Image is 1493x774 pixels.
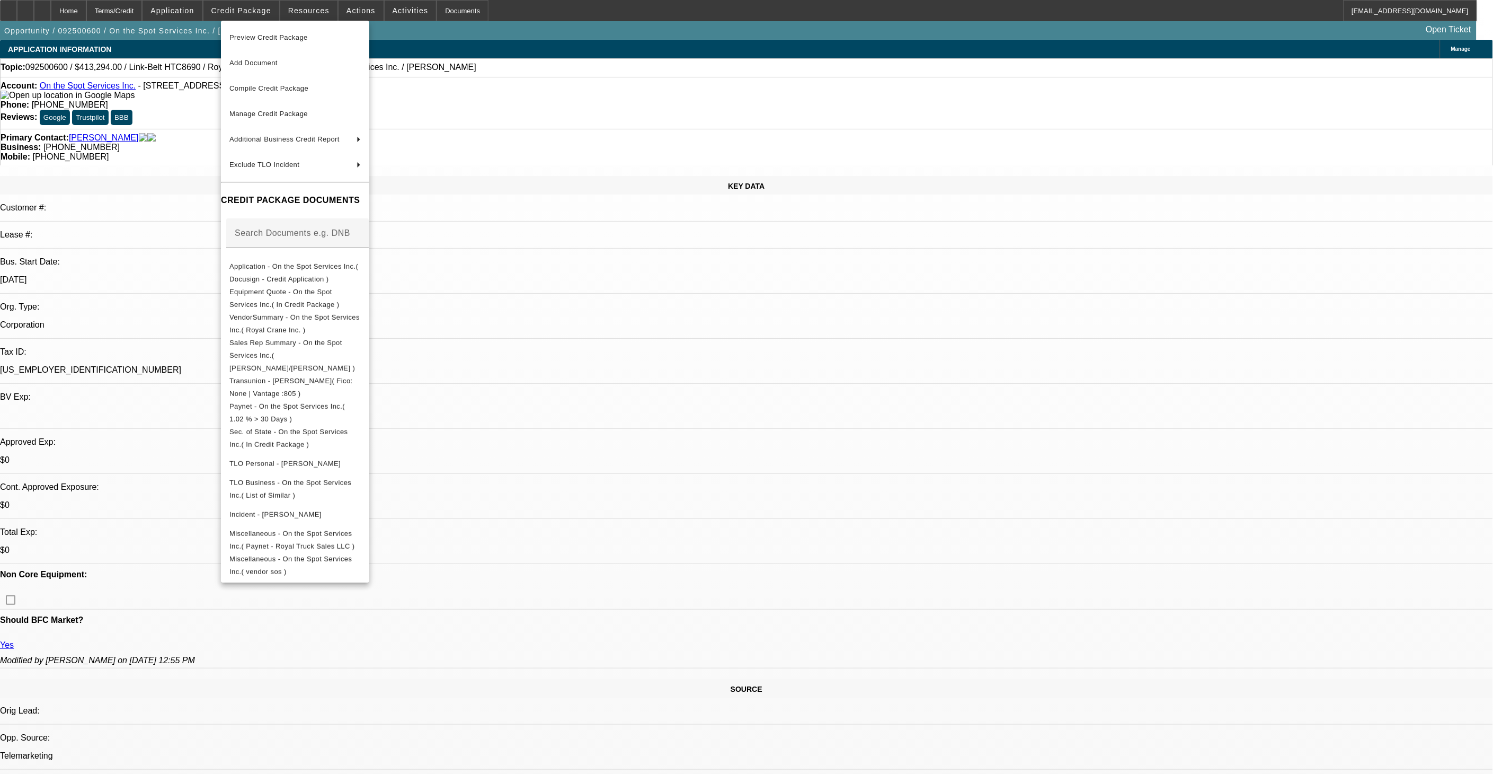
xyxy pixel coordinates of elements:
span: Compile Credit Package [229,84,308,92]
span: Application - On the Spot Services Inc.( Docusign - Credit Application ) [229,262,358,283]
span: Transunion - [PERSON_NAME]( Fico: None | Vantage :805 ) [229,376,353,397]
span: Add Document [229,59,278,67]
button: Transunion - Westberry, Arnold( Fico: None | Vantage :805 ) [221,374,369,400]
span: VendorSummary - On the Spot Services Inc.( Royal Crane Inc. ) [229,313,360,333]
span: Sales Rep Summary - On the Spot Services Inc.( [PERSON_NAME]/[PERSON_NAME] ) [229,338,355,372]
button: Paynet - On the Spot Services Inc.( 1.02 % > 30 Days ) [221,400,369,425]
span: TLO Business - On the Spot Services Inc.( List of Similar ) [229,478,351,499]
button: TLO Personal - Westberry, Arnold [221,451,369,476]
span: Exclude TLO Incident [229,161,299,169]
mat-label: Search Documents e.g. DNB [235,228,350,237]
span: TLO Personal - [PERSON_NAME] [229,459,341,467]
span: Sec. of State - On the Spot Services Inc.( In Credit Package ) [229,427,348,448]
button: VendorSummary - On the Spot Services Inc.( Royal Crane Inc. ) [221,311,369,336]
button: TLO Business - On the Spot Services Inc.( List of Similar ) [221,476,369,502]
span: Miscellaneous - On the Spot Services Inc.( vendor sos ) [229,555,352,575]
span: Preview Credit Package [229,33,308,41]
button: Sales Rep Summary - On the Spot Services Inc.( Flores, Brian/Dubow, Bob ) [221,336,369,374]
button: Equipment Quote - On the Spot Services Inc.( In Credit Package ) [221,285,369,311]
span: Equipment Quote - On the Spot Services Inc.( In Credit Package ) [229,287,339,308]
span: Manage Credit Package [229,110,308,118]
button: Miscellaneous - On the Spot Services Inc.( Paynet - Royal Truck Sales LLC ) [221,527,369,552]
span: Incident - [PERSON_NAME] [229,510,322,518]
h4: CREDIT PACKAGE DOCUMENTS [221,194,369,207]
button: Sec. of State - On the Spot Services Inc.( In Credit Package ) [221,425,369,451]
span: Additional Business Credit Report [229,135,340,143]
button: Incident - Westberry, Arnold [221,502,369,527]
span: Miscellaneous - On the Spot Services Inc.( Paynet - Royal Truck Sales LLC ) [229,529,355,550]
button: Application - On the Spot Services Inc.( Docusign - Credit Application ) [221,260,369,285]
button: Miscellaneous - On the Spot Services Inc.( vendor sos ) [221,552,369,578]
span: Paynet - On the Spot Services Inc.( 1.02 % > 30 Days ) [229,402,345,423]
